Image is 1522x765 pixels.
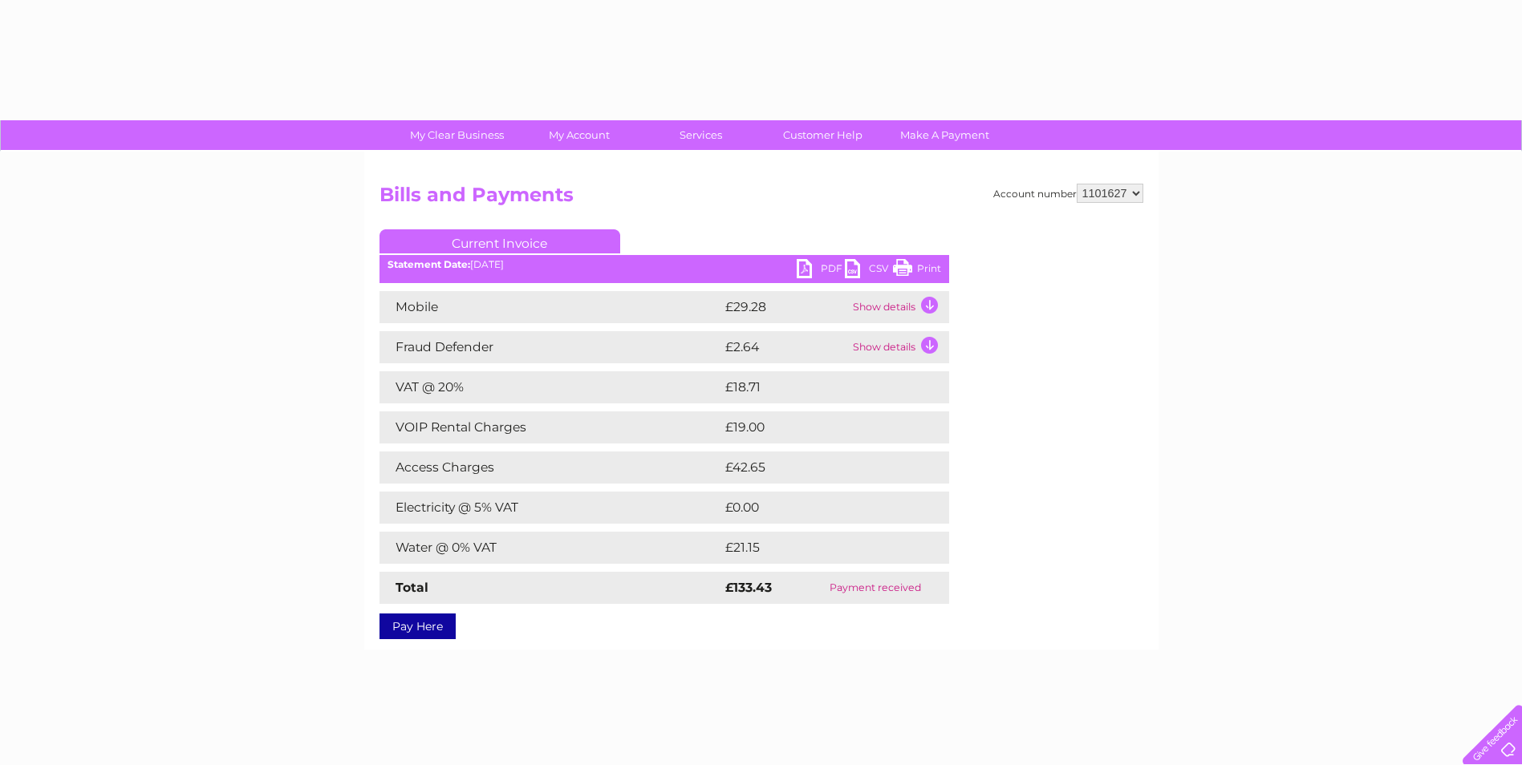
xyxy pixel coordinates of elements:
[379,451,721,484] td: Access Charges
[721,451,916,484] td: £42.65
[721,492,912,524] td: £0.00
[849,331,949,363] td: Show details
[797,259,845,282] a: PDF
[379,184,1143,214] h2: Bills and Payments
[379,371,721,403] td: VAT @ 20%
[379,331,721,363] td: Fraud Defender
[513,120,645,150] a: My Account
[721,532,913,564] td: £21.15
[879,120,1011,150] a: Make A Payment
[379,291,721,323] td: Mobile
[391,120,523,150] a: My Clear Business
[993,184,1143,203] div: Account number
[721,411,916,443] td: £19.00
[379,613,456,639] a: Pay Here
[721,331,849,363] td: £2.64
[379,492,721,524] td: Electricity @ 5% VAT
[725,580,772,595] strong: £133.43
[388,258,470,270] b: Statement Date:
[721,371,914,403] td: £18.71
[721,291,849,323] td: £29.28
[635,120,767,150] a: Services
[379,532,721,564] td: Water @ 0% VAT
[379,259,949,270] div: [DATE]
[379,411,721,443] td: VOIP Rental Charges
[845,259,893,282] a: CSV
[379,229,620,253] a: Current Invoice
[757,120,889,150] a: Customer Help
[893,259,941,282] a: Print
[396,580,428,595] strong: Total
[802,572,948,604] td: Payment received
[849,291,949,323] td: Show details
